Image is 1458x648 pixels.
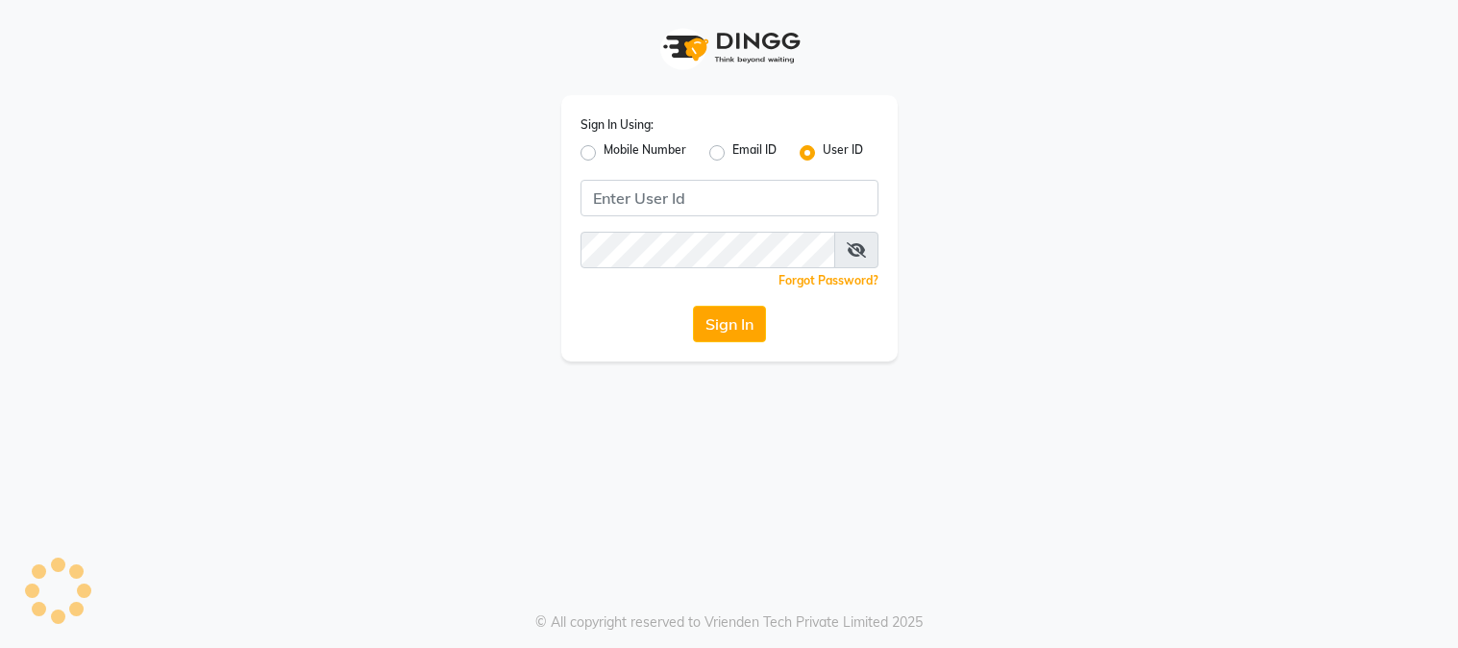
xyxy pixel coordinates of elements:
[778,273,878,287] a: Forgot Password?
[581,180,878,216] input: Username
[604,141,686,164] label: Mobile Number
[581,232,835,268] input: Username
[732,141,777,164] label: Email ID
[693,306,766,342] button: Sign In
[823,141,863,164] label: User ID
[653,19,806,76] img: logo1.svg
[581,116,654,134] label: Sign In Using:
